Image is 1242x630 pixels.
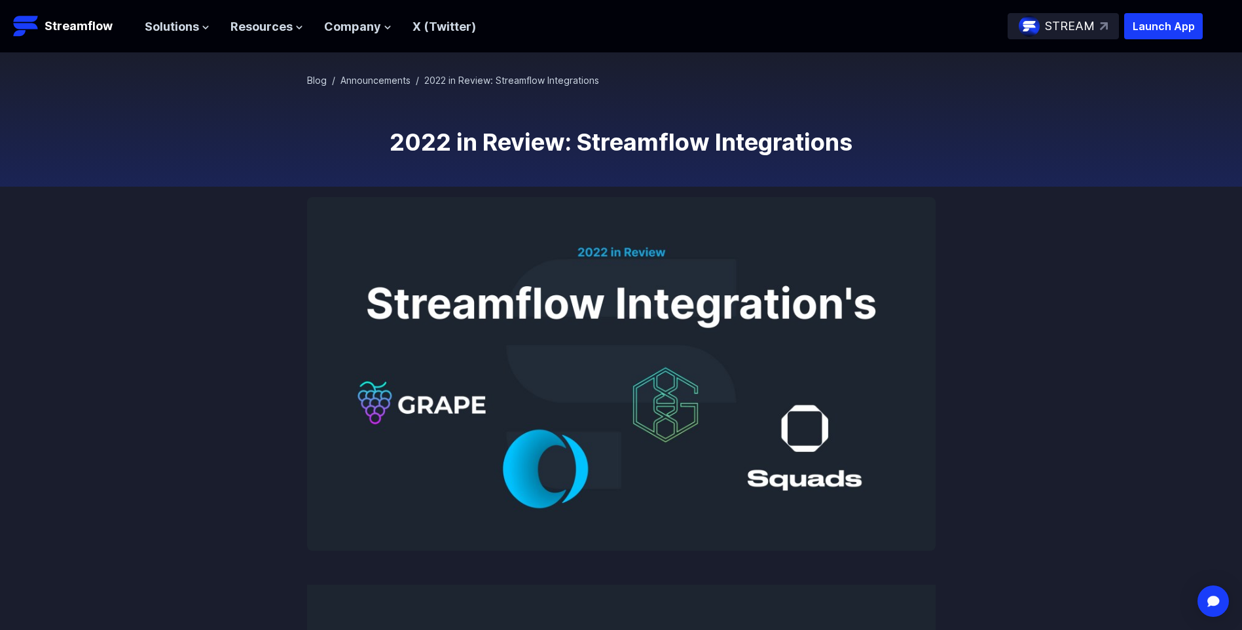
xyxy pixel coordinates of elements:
a: Announcements [340,75,411,86]
a: STREAM [1008,13,1119,39]
img: top-right-arrow.svg [1100,22,1108,30]
span: Company [324,18,381,37]
h1: 2022 in Review: Streamflow Integrations [307,129,936,155]
div: Open Intercom Messenger [1197,585,1229,617]
a: Streamflow [13,13,132,39]
span: / [332,75,335,86]
p: STREAM [1045,17,1095,36]
a: X (Twitter) [412,20,476,33]
button: Company [324,18,392,37]
img: streamflow-logo-circle.png [1019,16,1040,37]
img: Streamflow Logo [13,13,39,39]
span: Resources [230,18,293,37]
a: Blog [307,75,327,86]
span: Solutions [145,18,199,37]
span: / [416,75,419,86]
button: Solutions [145,18,210,37]
p: Streamflow [45,17,113,35]
span: 2022 in Review: Streamflow Integrations [424,75,599,86]
button: Resources [230,18,303,37]
img: 2022 in Review: Streamflow Integrations [307,197,936,551]
button: Launch App [1124,13,1203,39]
